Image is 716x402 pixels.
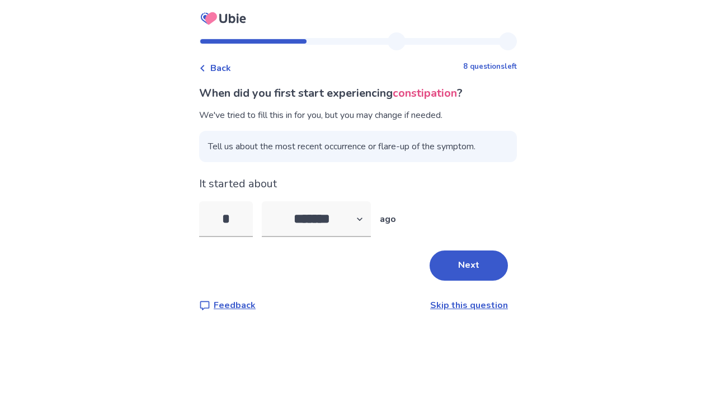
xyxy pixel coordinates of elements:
p: ago [380,212,396,226]
p: Feedback [214,299,256,312]
p: 8 questions left [463,62,517,73]
a: Skip this question [430,299,508,311]
button: Next [430,250,508,281]
a: Feedback [199,299,256,312]
div: We've tried to fill this in for you, but you may change if needed. [199,108,517,162]
span: constipation [393,86,457,101]
p: It started about [199,176,517,192]
span: Back [210,62,231,75]
p: When did you first start experiencing ? [199,85,517,102]
span: Tell us about the most recent occurrence or flare-up of the symptom. [199,131,517,162]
